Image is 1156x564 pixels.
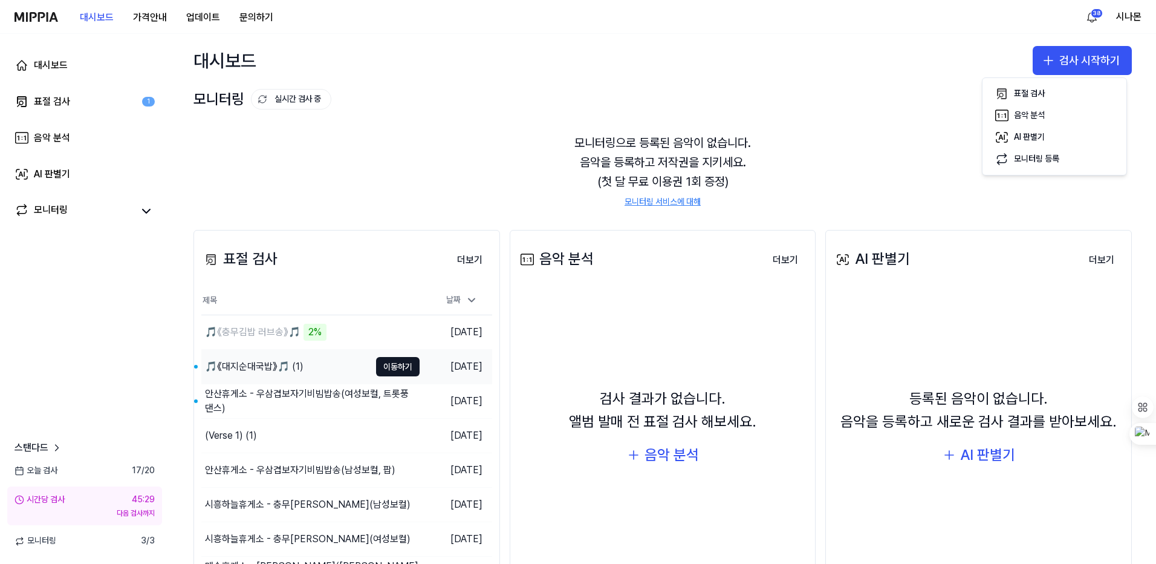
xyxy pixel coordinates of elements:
a: 업데이트 [177,1,230,34]
button: 대시보드 [70,5,123,30]
button: AI 판별기 [987,126,1122,148]
div: 표절 검사 [1014,88,1045,100]
div: 모니터링 [34,203,68,220]
div: 모니터링으로 등록된 음악이 없습니다. 음악을 등록하고 저작권을 지키세요. (첫 달 무료 이용권 1회 증정) [193,119,1132,223]
div: 모니터링 [193,88,331,111]
div: 음악 분석 [645,444,699,467]
div: 표절 검사 [201,248,278,271]
button: 검사 시작하기 [1033,46,1132,75]
button: 문의하기 [230,5,283,30]
div: 날짜 [441,290,482,310]
button: 실시간 검사 중 [251,89,331,110]
a: 대시보드 [7,51,162,80]
div: 등록된 음악이 없습니다. 음악을 등록하고 새로운 검사 결과를 받아보세요. [840,387,1117,434]
div: AI 판별기 [833,248,910,271]
th: 제목 [201,286,420,315]
div: 2% [304,324,326,341]
div: 시간당 검사 [15,494,65,506]
div: 안산휴게소 - 우삼겹보자기비빔밥송(여성보컬, 트롯풍 댄스) [205,387,420,416]
div: 다음 검사까지 [15,508,155,519]
span: 17 / 20 [132,465,155,477]
a: 더보기 [763,247,808,272]
span: 모니터링 [15,535,56,547]
div: 안산휴게소 - 우삼겹보자기비빔밥송(남성보컬, 팝) [205,463,395,477]
button: 음악 분석 [987,105,1122,126]
span: 오늘 검사 [15,465,57,477]
a: 더보기 [447,247,492,272]
div: 음악 분석 [518,248,594,271]
button: 표절 검사 [987,83,1122,105]
button: 시나몬 [1116,10,1141,24]
button: 이동하기 [376,357,420,376]
a: 음악 분석 [7,123,162,152]
button: 더보기 [763,248,808,272]
div: 대시보드 [193,46,256,75]
div: 45:29 [132,494,155,506]
span: 3 / 3 [141,535,155,547]
button: 모니터링 등록 [987,148,1122,170]
td: [DATE] [420,315,492,350]
a: 표절 검사1 [7,87,162,116]
div: 1 [142,97,155,107]
button: 가격안내 [123,5,177,30]
a: 스탠다드 [15,441,63,455]
a: AI 판별기 [7,160,162,189]
td: [DATE] [420,350,492,384]
img: logo [15,12,58,22]
div: (Verse 1) (1) [205,428,257,443]
div: 🎵《대지순대국밥》🎵 (1) [205,359,304,374]
button: 알림38 [1082,7,1102,27]
button: 음악 분석 [626,444,699,467]
div: 대시보드 [34,58,68,73]
div: 음악 분석 [34,131,70,145]
div: 모니터링 등록 [1014,153,1059,165]
div: 표절 검사 [34,94,70,109]
div: 🎵《충무김밥 러브송》🎵 [205,325,300,339]
button: 더보기 [447,248,492,272]
button: 업데이트 [177,5,230,30]
div: 시흥하늘휴게소 - 충무[PERSON_NAME](남성보컬) [205,497,411,512]
div: 검사 결과가 없습니다. 앨범 발매 전 표절 검사 해보세요. [569,387,756,434]
td: [DATE] [420,384,492,419]
td: [DATE] [420,522,492,557]
td: [DATE] [420,419,492,453]
div: 38 [1091,8,1103,18]
button: 더보기 [1079,248,1124,272]
a: 모니터링 [15,203,133,220]
span: 스탠다드 [15,441,48,455]
div: AI 판별기 [960,444,1015,467]
div: 시흥하늘휴게소 - 충무[PERSON_NAME](여성보컬) [205,532,411,546]
td: [DATE] [420,453,492,488]
a: 모니터링 서비스에 대해 [625,196,701,208]
div: AI 판별기 [1014,131,1045,143]
div: AI 판별기 [34,167,70,182]
img: 알림 [1085,10,1099,24]
div: 음악 분석 [1014,110,1045,122]
button: AI 판별기 [942,444,1015,467]
td: [DATE] [420,488,492,522]
a: 더보기 [1079,247,1124,272]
